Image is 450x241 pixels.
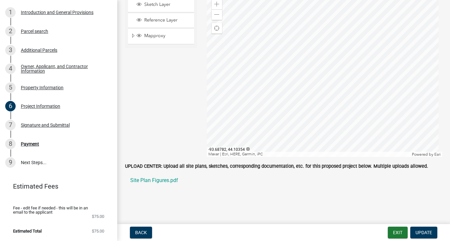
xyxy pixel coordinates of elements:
[434,152,441,157] a: Esri
[21,123,70,127] div: Signature and Submittal
[125,173,442,188] a: Site Plan Figures.pdf
[5,26,16,36] div: 2
[21,142,39,146] div: Payment
[212,23,222,34] div: Find my location
[388,227,408,238] button: Exit
[5,101,16,111] div: 6
[5,139,16,149] div: 8
[143,2,192,7] span: Sketch Layer
[5,82,16,93] div: 5
[128,13,194,28] li: Reference Layer
[410,152,442,157] div: Powered by
[5,120,16,130] div: 7
[143,17,192,23] span: Reference Layer
[5,157,16,168] div: 9
[131,33,135,40] span: Expand
[21,48,57,52] div: Additional Parcels
[92,229,104,233] span: $75.00
[21,104,60,108] div: Project Information
[130,227,152,238] button: Back
[21,85,63,90] div: Property Information
[21,10,93,15] div: Introduction and General Provisions
[5,180,107,193] a: Estimated Fees
[207,152,410,157] div: Maxar | Esri, HERE, Garmin, iPC
[21,64,107,73] div: Owner, Applicant, and Contractor Information
[415,230,432,235] span: Update
[5,64,16,74] div: 4
[410,227,437,238] button: Update
[212,9,222,20] div: Zoom out
[21,29,48,34] div: Parcel search
[135,2,192,8] div: Sketch Layer
[5,7,16,18] div: 1
[135,230,147,235] span: Back
[5,45,16,55] div: 3
[13,206,94,214] span: Fee - edit fee if needed - this will be in an email to the applicant
[125,164,428,169] label: UPLOAD CENTER: Upload all site plans, sketches, corresponding documentation, etc. for this propos...
[135,33,192,39] div: Mapproxy
[143,33,192,39] span: Mapproxy
[92,214,104,219] span: $75.00
[135,17,192,24] div: Reference Layer
[13,229,42,233] span: Estimated Total
[128,29,194,44] li: Mapproxy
